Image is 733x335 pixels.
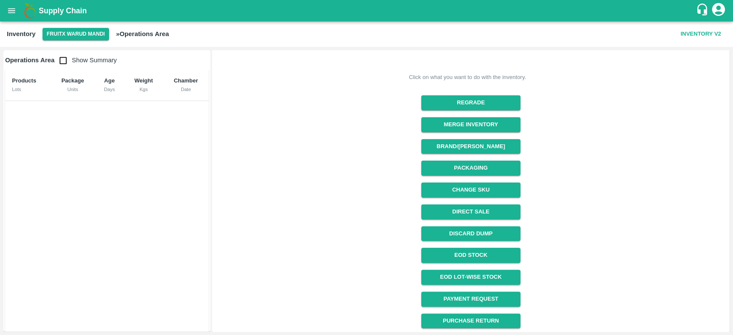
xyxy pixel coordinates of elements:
div: Lots [12,85,44,93]
b: Weight [134,77,153,84]
a: Supply Chain [39,5,696,17]
button: Discard Dump [421,226,520,241]
b: Supply Chain [39,6,87,15]
b: Chamber [174,77,198,84]
b: » Operations Area [116,30,169,37]
b: Inventory [7,30,36,37]
button: Packaging [421,161,520,176]
div: Units [58,85,88,93]
button: open drawer [2,1,21,21]
div: account of current user [711,2,726,20]
button: Inventory V2 [677,27,724,42]
a: EOD Stock [421,248,520,263]
b: Age [104,77,115,84]
div: customer-support [696,3,711,18]
span: Show Summary [55,57,117,64]
a: Payment Request [421,292,520,307]
button: Select DC [43,28,109,40]
button: Regrade [421,95,520,110]
button: Brand/[PERSON_NAME] [421,139,520,154]
b: Products [12,77,36,84]
div: Kgs [131,85,156,93]
div: Date [170,85,202,93]
div: Days [101,85,117,93]
div: Click on what you want to do with the inventory. [409,73,526,82]
a: EOD Lot-wise Stock [421,270,520,285]
button: Direct Sale [421,204,520,219]
button: Merge Inventory [421,117,520,132]
b: Package [61,77,84,84]
b: Operations Area [5,57,55,64]
button: Purchase Return [421,314,520,329]
img: logo [21,2,39,19]
button: Change SKU [421,183,520,198]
